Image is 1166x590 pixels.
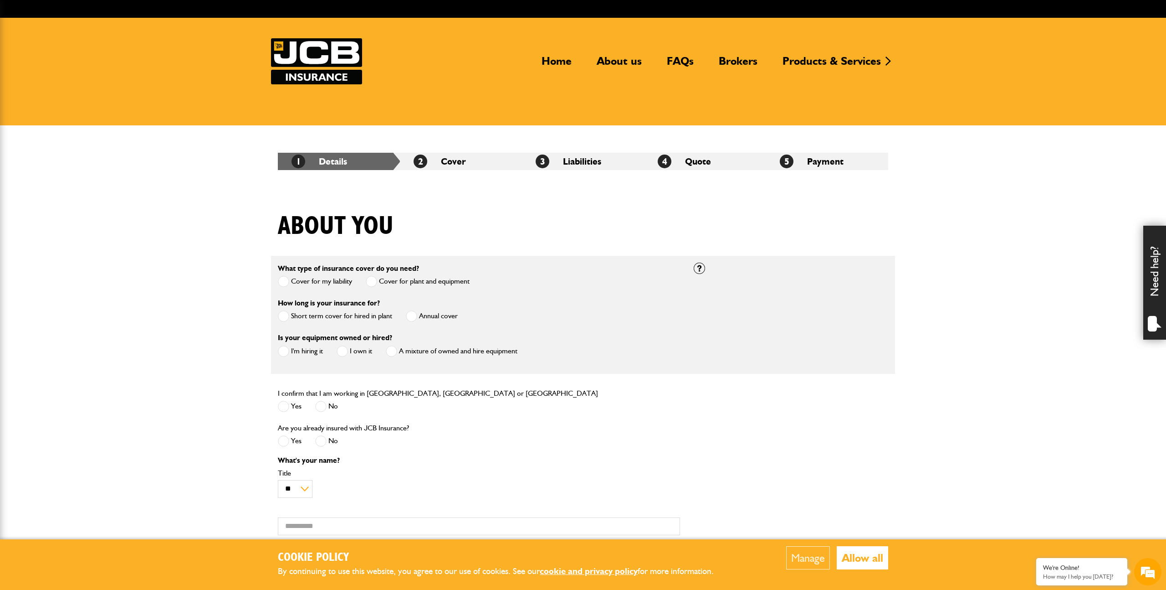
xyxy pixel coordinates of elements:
[278,551,729,565] h2: Cookie Policy
[271,38,362,84] img: JCB Insurance Services logo
[278,390,598,397] label: I confirm that I am working in [GEOGRAPHIC_DATA], [GEOGRAPHIC_DATA] or [GEOGRAPHIC_DATA]
[271,38,362,84] a: JCB Insurance Services
[278,276,352,287] label: Cover for my liability
[406,311,458,322] label: Annual cover
[278,265,419,272] label: What type of insurance cover do you need?
[366,276,470,287] label: Cover for plant and equipment
[522,153,644,170] li: Liabilities
[278,424,409,432] label: Are you already insured with JCB Insurance?
[278,435,302,447] label: Yes
[1043,573,1120,580] p: How may I help you today?
[535,54,578,75] a: Home
[660,54,701,75] a: FAQs
[1143,226,1166,340] div: Need help?
[278,300,380,307] label: How long is your insurance for?
[278,334,392,342] label: Is your equipment owned or hired?
[337,346,372,357] label: I own it
[278,401,302,412] label: Yes
[278,346,323,357] label: I'm hiring it
[712,54,764,75] a: Brokers
[536,155,549,168] span: 3
[1043,564,1120,572] div: We're Online!
[776,54,888,75] a: Products & Services
[278,211,394,242] h1: About you
[278,457,680,464] p: What's your name?
[315,401,338,412] label: No
[414,155,427,168] span: 2
[658,155,671,168] span: 4
[278,470,680,477] label: Title
[400,153,522,170] li: Cover
[278,153,400,170] li: Details
[780,155,793,168] span: 5
[540,566,638,576] a: cookie and privacy policy
[590,54,649,75] a: About us
[766,153,888,170] li: Payment
[291,155,305,168] span: 1
[644,153,766,170] li: Quote
[278,311,392,322] label: Short term cover for hired in plant
[315,435,338,447] label: No
[837,546,888,569] button: Allow all
[786,546,830,569] button: Manage
[278,564,729,579] p: By continuing to use this website, you agree to our use of cookies. See our for more information.
[386,346,517,357] label: A mixture of owned and hire equipment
